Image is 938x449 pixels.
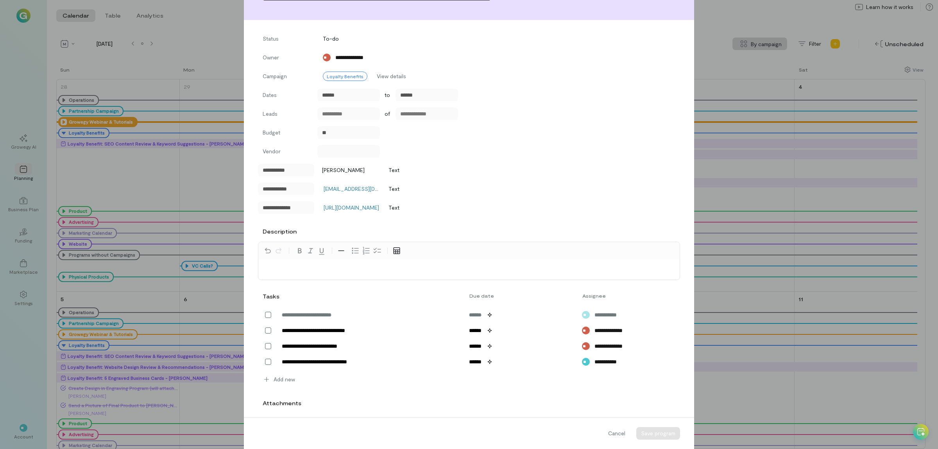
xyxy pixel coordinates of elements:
span: to [385,91,390,99]
label: Owner [263,54,310,64]
div: editable markdown [258,259,680,280]
label: Status [263,35,310,45]
div: Due date [465,293,577,299]
div: Attach new [258,413,680,429]
span: Cancel [608,429,625,437]
div: [PERSON_NAME] [318,166,365,174]
label: Dates [263,91,310,99]
label: Attachments [263,399,301,407]
label: Campaign [263,72,310,83]
div: Assignee [578,293,652,299]
label: Description [263,228,297,235]
a: [URL][DOMAIN_NAME] [324,204,379,211]
a: [EMAIL_ADDRESS][DOMAIN_NAME] [324,185,412,192]
span: View details [377,72,406,80]
span: Save program [641,430,675,436]
span: of [385,110,390,118]
label: Vendor [263,147,310,158]
label: Budget [263,129,310,139]
button: Save program [636,427,680,440]
div: Tasks [263,293,277,300]
label: Leads [263,110,310,120]
span: Add new [274,375,295,383]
